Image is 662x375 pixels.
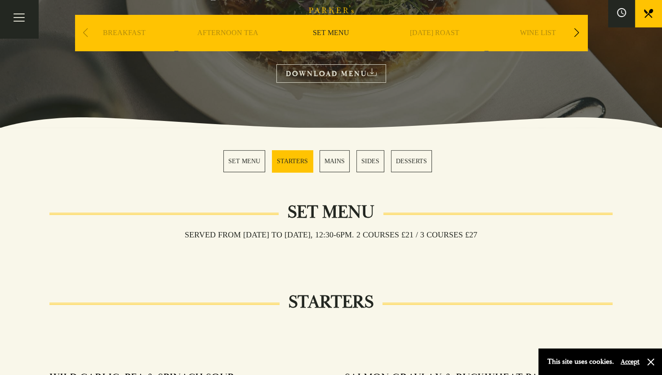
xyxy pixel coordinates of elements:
[313,28,349,64] a: SET MENU
[197,28,258,64] a: AFTERNOON TEA
[410,28,459,64] a: [DATE] ROAST
[276,64,386,83] a: DOWNLOAD MENU
[103,28,146,64] a: BREAKFAST
[223,150,265,172] a: 1 / 5
[621,357,640,366] button: Accept
[520,28,556,64] a: WINE LIST
[356,150,384,172] a: 4 / 5
[282,15,381,78] div: 3 / 9
[178,15,277,78] div: 2 / 9
[280,291,382,313] h2: STARTERS
[571,23,583,43] div: Next slide
[80,23,92,43] div: Previous slide
[272,150,313,172] a: 2 / 5
[489,15,587,78] div: 5 / 9
[547,355,614,368] p: This site uses cookies.
[385,15,484,78] div: 4 / 9
[646,357,655,366] button: Close and accept
[176,230,486,240] h3: Served from [DATE] to [DATE], 12:30-6pm. 2 COURSES £21 / 3 COURSES £27
[320,150,350,172] a: 3 / 5
[279,201,383,223] h2: Set Menu
[75,15,174,78] div: 1 / 9
[391,150,432,172] a: 5 / 5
